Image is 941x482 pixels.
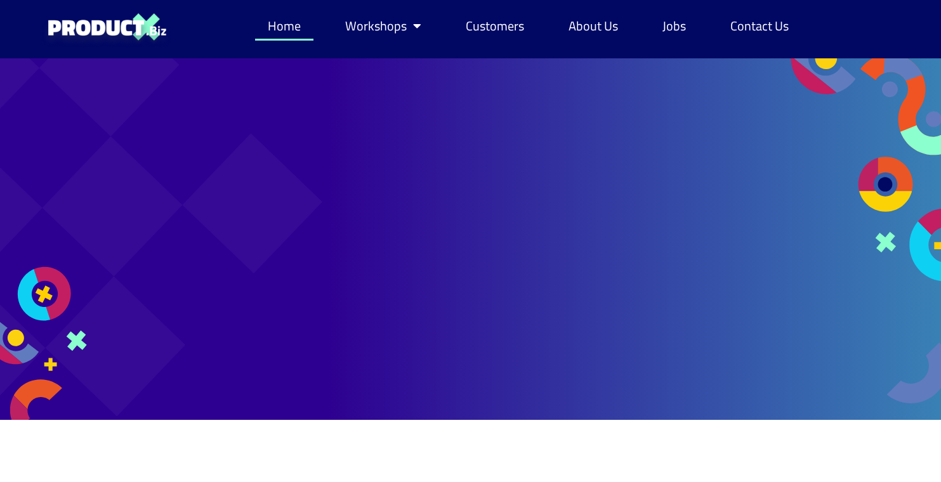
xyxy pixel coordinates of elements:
[255,11,313,41] a: Home
[255,11,801,41] nav: Menu
[332,11,434,41] a: Workshops
[453,11,537,41] a: Customers
[650,11,699,41] a: Jobs
[718,11,801,41] a: Contact Us
[556,11,631,41] a: About Us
